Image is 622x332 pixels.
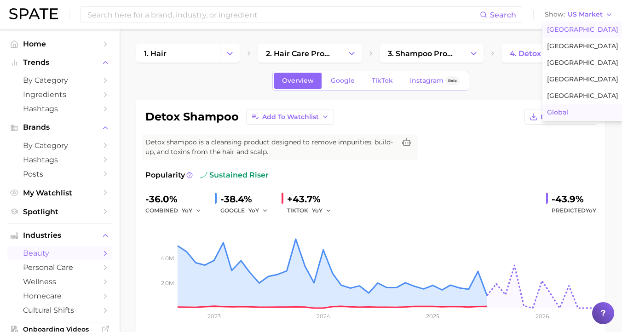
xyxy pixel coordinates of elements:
[402,73,467,89] a: InstagramBeta
[200,170,269,181] span: sustained riser
[317,313,330,320] tspan: 2024
[547,42,618,50] span: [GEOGRAPHIC_DATA]
[207,313,221,320] tspan: 2023
[23,58,97,67] span: Trends
[23,189,97,197] span: My Watchlist
[7,153,112,167] a: Hashtags
[552,192,596,206] div: -43.9%
[136,44,220,63] a: 1. hair
[246,109,334,125] button: Add to Watchlist
[7,260,112,275] a: personal care
[547,26,618,34] span: [GEOGRAPHIC_DATA]
[23,104,97,113] span: Hashtags
[426,313,439,320] tspan: 2025
[258,44,342,63] a: 2. hair care products
[23,249,97,258] span: beauty
[287,205,338,216] div: TIKTOK
[7,246,112,260] a: beauty
[220,192,274,206] div: -38.4%
[524,109,596,125] button: Export Data
[547,109,568,116] span: Global
[145,205,207,216] div: combined
[552,205,596,216] span: Predicted
[7,186,112,200] a: My Watchlist
[182,206,192,214] span: YoY
[7,289,112,303] a: homecare
[248,205,268,216] button: YoY
[7,275,112,289] a: wellness
[586,207,596,214] span: YoY
[568,12,603,17] span: US Market
[7,229,112,242] button: Industries
[448,77,457,85] span: Beta
[23,263,97,272] span: personal care
[410,77,443,85] span: Instagram
[7,167,112,181] a: Posts
[547,75,618,83] span: [GEOGRAPHIC_DATA]
[7,205,112,219] a: Spotlight
[144,49,167,58] span: 1. hair
[23,76,97,85] span: by Category
[23,155,97,164] span: Hashtags
[248,206,259,214] span: YoY
[7,73,112,87] a: by Category
[86,7,480,23] input: Search here for a brand, industry, or ingredient
[220,205,274,216] div: GOOGLE
[23,40,97,48] span: Home
[9,8,58,19] img: SPATE
[145,170,185,181] span: Popularity
[490,11,516,19] span: Search
[388,49,456,58] span: 3. shampoo products
[312,206,323,214] span: YoY
[23,292,97,300] span: homecare
[145,111,239,122] h1: detox shampoo
[145,192,207,206] div: -36.0%
[200,172,207,179] img: sustained riser
[7,102,112,116] a: Hashtags
[287,192,338,206] div: +43.7%
[510,49,578,58] span: 4. detox shampoo
[364,73,401,89] a: TikTok
[547,59,618,67] span: [GEOGRAPHIC_DATA]
[220,44,240,63] button: Change Category
[7,56,112,69] button: Trends
[542,9,615,21] button: ShowUS Market
[23,231,97,240] span: Industries
[23,141,97,150] span: by Category
[545,12,565,17] span: Show
[342,44,362,63] button: Change Category
[380,44,464,63] a: 3. shampoo products
[536,313,549,320] tspan: 2026
[7,37,112,51] a: Home
[312,205,332,216] button: YoY
[7,120,112,134] button: Brands
[7,303,112,317] a: cultural shifts
[23,277,97,286] span: wellness
[464,44,484,63] button: Change Category
[23,123,97,132] span: Brands
[547,92,618,100] span: [GEOGRAPHIC_DATA]
[23,170,97,178] span: Posts
[23,207,97,216] span: Spotlight
[266,49,334,58] span: 2. hair care products
[262,113,319,121] span: Add to Watchlist
[145,137,396,157] span: Detox shampoo is a cleansing product designed to remove impurities, build-up, and toxins from the...
[7,87,112,102] a: Ingredients
[331,77,355,85] span: Google
[282,77,314,85] span: Overview
[323,73,363,89] a: Google
[23,306,97,315] span: cultural shifts
[502,44,586,63] a: 4. detox shampoo
[7,138,112,153] a: by Category
[274,73,322,89] a: Overview
[372,77,393,85] span: TikTok
[182,205,202,216] button: YoY
[541,113,581,121] span: Export Data
[23,90,97,99] span: Ingredients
